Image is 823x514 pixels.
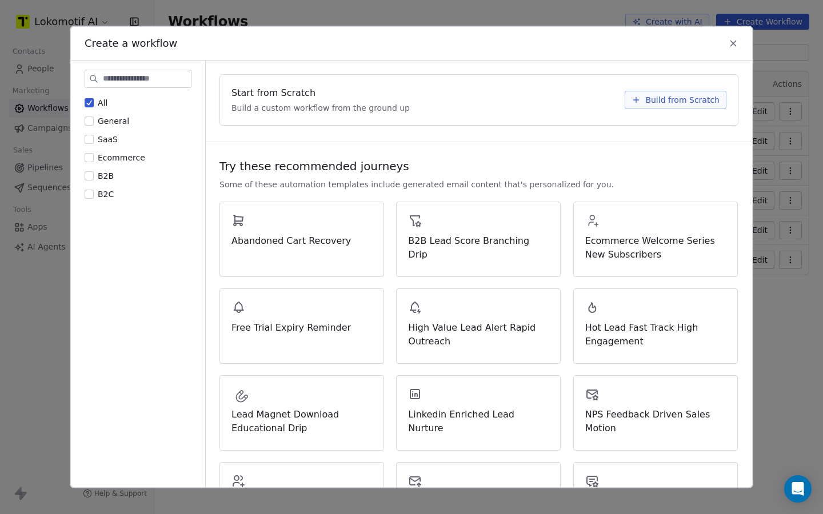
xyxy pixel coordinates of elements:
[219,158,409,174] span: Try these recommended journeys
[85,97,94,109] button: All
[98,117,129,126] span: General
[219,179,614,190] span: Some of these automation templates include generated email content that's personalized for you.
[85,134,94,145] button: SaaS
[625,91,726,109] button: Build from Scratch
[85,152,94,163] button: Ecommerce
[585,321,726,348] span: Hot Lead Fast Track High Engagement
[231,102,410,114] span: Build a custom workflow from the ground up
[408,408,549,435] span: Linkedin Enriched Lead Nurture
[85,115,94,127] button: General
[85,170,94,182] button: B2B
[98,98,107,107] span: All
[98,190,114,199] span: B2C
[231,321,372,335] span: Free Trial Expiry Reminder
[85,188,94,200] button: B2C
[585,408,726,435] span: NPS Feedback Driven Sales Motion
[98,153,145,162] span: Ecommerce
[645,94,720,106] span: Build from Scratch
[231,408,372,435] span: Lead Magnet Download Educational Drip
[408,321,549,348] span: High Value Lead Alert Rapid Outreach
[85,36,177,51] span: Create a workflow
[784,475,812,503] div: Open Intercom Messenger
[98,135,118,144] span: SaaS
[231,86,315,100] span: Start from Scratch
[231,234,372,248] span: Abandoned Cart Recovery
[98,171,114,180] span: B2B
[408,234,549,262] span: B2B Lead Score Branching Drip
[585,234,726,262] span: Ecommerce Welcome Series New Subscribers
